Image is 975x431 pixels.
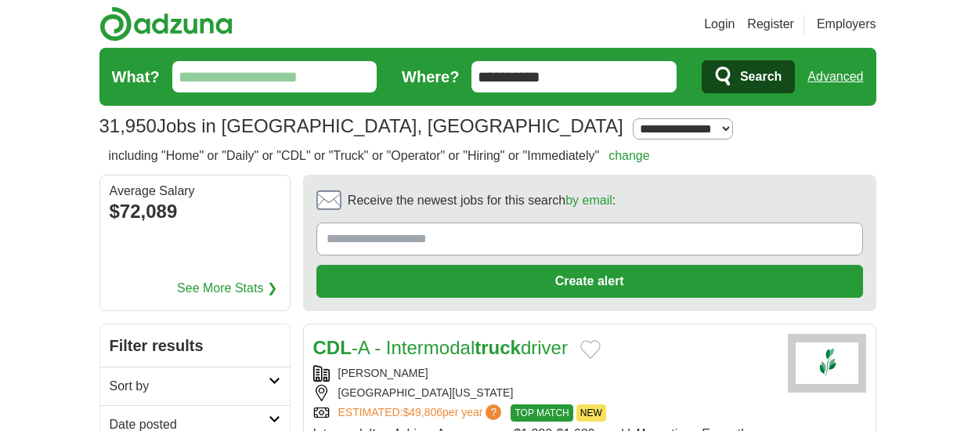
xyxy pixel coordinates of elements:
span: $49,806 [403,406,442,418]
span: Search [740,61,782,92]
button: Add to favorite jobs [580,340,601,359]
img: Schneider logo [788,334,866,393]
span: NEW [576,404,606,422]
span: Receive the newest jobs for this search : [348,191,616,210]
div: $72,089 [110,197,280,226]
h1: Jobs in [GEOGRAPHIC_DATA], [GEOGRAPHIC_DATA] [99,115,623,136]
a: CDL-A - Intermodaltruckdriver [313,337,568,358]
span: 31,950 [99,112,157,140]
a: Login [704,15,735,34]
a: Register [747,15,794,34]
strong: truck [475,337,521,358]
label: What? [112,65,160,89]
a: Sort by [100,367,290,405]
button: Create alert [316,265,863,298]
strong: CDL [313,337,352,358]
img: Adzuna logo [99,6,233,42]
span: TOP MATCH [511,404,572,422]
a: See More Stats ❯ [177,279,277,298]
div: [GEOGRAPHIC_DATA][US_STATE] [313,385,775,401]
div: Average Salary [110,185,280,197]
h2: Filter results [100,324,290,367]
a: ESTIMATED:$49,806per year? [338,404,505,422]
a: Employers [817,15,876,34]
h2: including "Home" or "Daily" or "CDL" or "Truck" or "Operator" or "Hiring" or "Immediately" [109,147,650,165]
a: [PERSON_NAME] [338,367,428,379]
button: Search [702,60,795,93]
a: change [608,149,650,162]
label: Where? [402,65,459,89]
a: by email [565,194,612,207]
h2: Sort by [110,377,269,396]
a: Advanced [807,61,863,92]
span: ? [486,404,501,420]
